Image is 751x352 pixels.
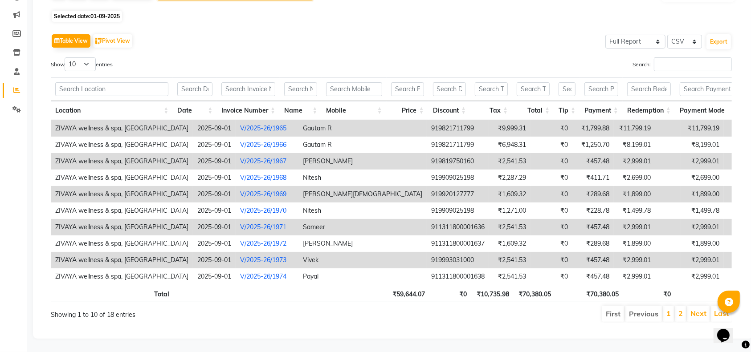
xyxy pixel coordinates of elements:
[298,219,427,235] td: Sameer
[572,252,614,268] td: ₹457.48
[666,309,671,318] a: 1
[614,202,655,219] td: ₹1,499.78
[559,82,575,96] input: Search Tip
[489,137,531,153] td: ₹6,948.31
[714,316,742,343] iframe: chat widget
[489,170,531,186] td: ₹2,287.29
[298,137,427,153] td: Gautam R
[427,153,489,170] td: 919819750160
[614,170,655,186] td: ₹2,699.00
[51,202,193,219] td: ZIVAYA wellness & spa, [GEOGRAPHIC_DATA]
[427,120,489,137] td: 919821711799
[681,252,724,268] td: ₹2,999.01
[51,268,193,285] td: ZIVAYA wellness & spa, [GEOGRAPHIC_DATA]
[90,13,120,20] span: 01-09-2025
[193,186,236,202] td: 2025-09-01
[572,235,614,252] td: ₹289.68
[429,285,472,302] th: ₹0
[95,38,102,45] img: pivot.png
[52,11,122,22] span: Selected date:
[614,252,655,268] td: ₹2,999.01
[193,137,236,153] td: 2025-09-01
[51,235,193,252] td: ZIVAYA wellness & spa, [GEOGRAPHIC_DATA]
[623,285,675,302] th: ₹0
[681,120,724,137] td: ₹11,799.19
[581,285,623,302] th: ₹70,380.05
[614,219,655,235] td: ₹2,999.01
[387,101,429,120] th: Price: activate to sort column ascending
[298,202,427,219] td: Nitesh
[93,34,132,48] button: Pivot View
[427,235,489,252] td: 911311800001637
[514,285,555,302] th: ₹70,380.05
[51,57,113,71] label: Show entries
[681,137,724,153] td: ₹8,199.01
[627,82,671,96] input: Search Redemption
[51,170,193,186] td: ZIVAYA wellness & spa, [GEOGRAPHIC_DATA]
[427,219,489,235] td: 911311800001636
[55,82,168,96] input: Search Location
[193,202,236,219] td: 2025-09-01
[572,120,614,137] td: ₹1,799.88
[614,153,655,170] td: ₹2,999.01
[298,170,427,186] td: Nitesh
[512,101,554,120] th: Total: activate to sort column ascending
[221,82,275,96] input: Search Invoice Number
[531,235,572,252] td: ₹0
[240,124,286,132] a: V/2025-26/1965
[433,82,466,96] input: Search Discount
[52,34,90,48] button: Table View
[517,82,550,96] input: Search Total
[572,153,614,170] td: ₹457.48
[531,252,572,268] td: ₹0
[298,186,427,202] td: [PERSON_NAME][DEMOGRAPHIC_DATA]
[240,174,286,182] a: V/2025-26/1968
[240,239,286,247] a: V/2025-26/1972
[322,101,386,120] th: Mobile: activate to sort column ascending
[240,157,286,165] a: V/2025-26/1967
[680,82,736,96] input: Search Payment Mode
[193,120,236,137] td: 2025-09-01
[51,120,193,137] td: ZIVAYA wellness & spa, [GEOGRAPHIC_DATA]
[706,34,731,49] button: Export
[681,170,724,186] td: ₹2,699.00
[681,235,724,252] td: ₹1,899.00
[714,309,729,318] a: Last
[678,309,683,318] a: 2
[173,101,217,120] th: Date: activate to sort column ascending
[614,235,655,252] td: ₹1,899.00
[572,137,614,153] td: ₹1,250.70
[51,285,174,302] th: Total
[675,101,740,120] th: Payment Mode: activate to sort column ascending
[280,101,322,120] th: Name: activate to sort column ascending
[240,256,286,264] a: V/2025-26/1973
[51,252,193,268] td: ZIVAYA wellness & spa, [GEOGRAPHIC_DATA]
[298,252,427,268] td: Vivek
[614,268,655,285] td: ₹2,999.01
[391,82,424,96] input: Search Price
[51,153,193,170] td: ZIVAYA wellness & spa, [GEOGRAPHIC_DATA]
[240,223,286,231] a: V/2025-26/1971
[429,101,471,120] th: Discount: activate to sort column ascending
[531,202,572,219] td: ₹0
[489,120,531,137] td: ₹9,999.31
[554,101,580,120] th: Tip: activate to sort column ascending
[240,141,286,149] a: V/2025-26/1966
[531,268,572,285] td: ₹0
[388,285,429,302] th: ₹59,644.07
[427,202,489,219] td: 919909025198
[531,120,572,137] td: ₹0
[193,153,236,170] td: 2025-09-01
[240,206,286,214] a: V/2025-26/1970
[614,137,655,153] td: ₹8,199.01
[531,170,572,186] td: ₹0
[51,101,173,120] th: Location: activate to sort column ascending
[193,268,236,285] td: 2025-09-01
[65,57,96,71] select: Showentries
[427,186,489,202] td: 919920127777
[51,305,327,320] div: Showing 1 to 10 of 18 entries
[193,252,236,268] td: 2025-09-01
[572,219,614,235] td: ₹457.48
[681,186,724,202] td: ₹1,899.00
[572,268,614,285] td: ₹457.48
